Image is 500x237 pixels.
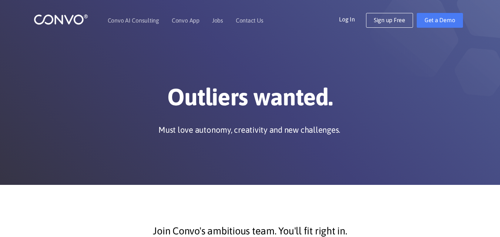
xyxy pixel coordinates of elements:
a: Contact Us [236,17,264,23]
a: Convo AI Consulting [108,17,159,23]
a: Get a Demo [417,13,463,28]
p: Must love autonomy, creativity and new challenges. [158,124,340,135]
a: Sign up Free [366,13,413,28]
a: Log In [339,13,366,25]
a: Convo App [172,17,199,23]
a: Jobs [212,17,223,23]
h1: Outliers wanted. [45,83,456,117]
img: logo_1.png [34,14,88,25]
